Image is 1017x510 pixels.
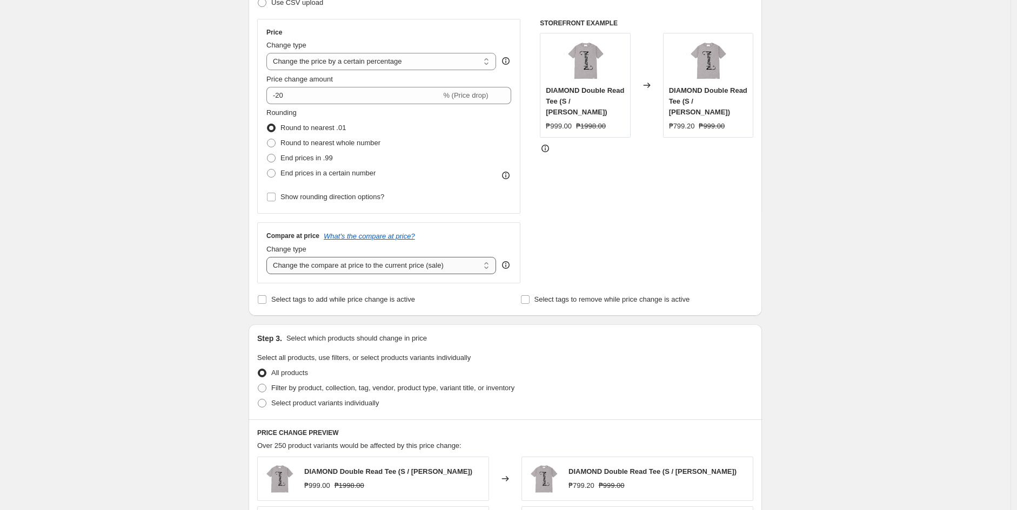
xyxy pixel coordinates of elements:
span: Filter by product, collection, tag, vendor, product type, variant title, or inventory [271,384,514,392]
span: Rounding [266,108,297,117]
span: Round to nearest whole number [280,139,380,147]
img: d1-195402_80x.jpg [564,39,607,82]
img: d1-195402_80x.jpg [686,39,730,82]
h3: Compare at price [266,232,319,240]
img: d1-195402_80x.jpg [527,463,560,495]
button: What's the compare at price? [324,232,415,240]
h2: Step 3. [257,333,282,344]
span: Show rounding direction options? [280,193,384,201]
span: DIAMOND Double Read Tee (S / [PERSON_NAME]) [669,86,747,116]
span: Change type [266,245,306,253]
span: End prices in .99 [280,154,333,162]
span: Over 250 product variants would be affected by this price change: [257,441,461,450]
input: -15 [266,87,441,104]
span: DIAMOND Double Read Tee (S / [PERSON_NAME]) [546,86,624,116]
h3: Price [266,28,282,37]
div: ₱799.20 [568,480,594,491]
span: Select tags to remove while price change is active [534,295,690,303]
div: help [500,56,511,66]
span: Price change amount [266,75,333,83]
p: Select which products should change in price [286,333,427,344]
img: d1-195402_80x.jpg [263,463,296,495]
span: Round to nearest .01 [280,124,346,132]
span: Change type [266,41,306,49]
span: DIAMOND Double Read Tee (S / [PERSON_NAME]) [304,467,472,475]
h6: STOREFRONT EXAMPLE [540,19,753,28]
span: Select product variants individually [271,399,379,407]
span: End prices in a certain number [280,169,376,177]
span: All products [271,369,308,377]
strike: ₱999.00 [599,480,625,491]
div: ₱799.20 [669,121,695,132]
strike: ₱1998.00 [334,480,364,491]
h6: PRICE CHANGE PREVIEW [257,429,753,437]
strike: ₱1998.00 [576,121,606,132]
span: Select tags to add while price change is active [271,295,415,303]
div: ₱999.00 [304,480,330,491]
div: ₱999.00 [546,121,572,132]
strike: ₱999.00 [699,121,725,132]
span: DIAMOND Double Read Tee (S / [PERSON_NAME]) [568,467,737,475]
div: help [500,260,511,270]
span: % (Price drop) [443,91,488,99]
span: Select all products, use filters, or select products variants individually [257,353,471,362]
